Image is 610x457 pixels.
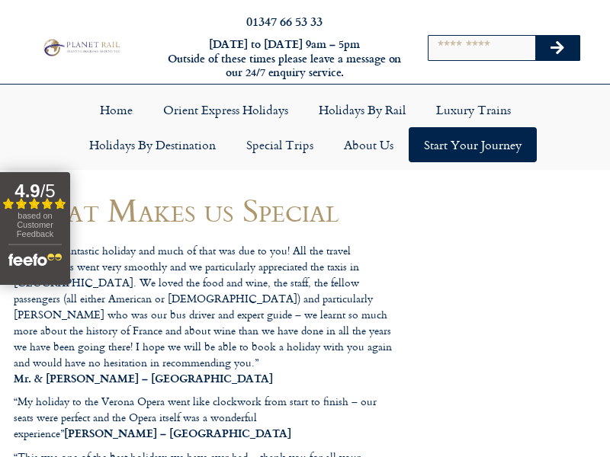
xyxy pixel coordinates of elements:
[409,127,537,162] a: Start your Journey
[535,36,579,60] button: Search
[40,37,122,57] img: Planet Rail Train Holidays Logo
[166,37,403,80] h6: [DATE] to [DATE] 9am – 5pm Outside of these times please leave a message on our 24/7 enquiry serv...
[148,92,303,127] a: Orient Express Holidays
[8,92,602,162] nav: Menu
[231,127,329,162] a: Special Trips
[14,370,273,386] strong: Mr. & [PERSON_NAME] – [GEOGRAPHIC_DATA]
[303,92,421,127] a: Holidays by Rail
[64,425,291,441] strong: [PERSON_NAME] – [GEOGRAPHIC_DATA]
[14,393,398,441] p: “My holiday to the Verona Opera went like clockwork from start to finish – our seats were perfect...
[421,92,526,127] a: Luxury Trains
[85,92,148,127] a: Home
[329,127,409,162] a: About Us
[14,242,398,386] p: “We had a fantastic holiday and much of that was due to you! All the travel arrangements went ver...
[246,12,323,30] a: 01347 66 53 33
[74,127,231,162] a: Holidays by Destination
[14,192,398,228] h1: What Makes us Special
